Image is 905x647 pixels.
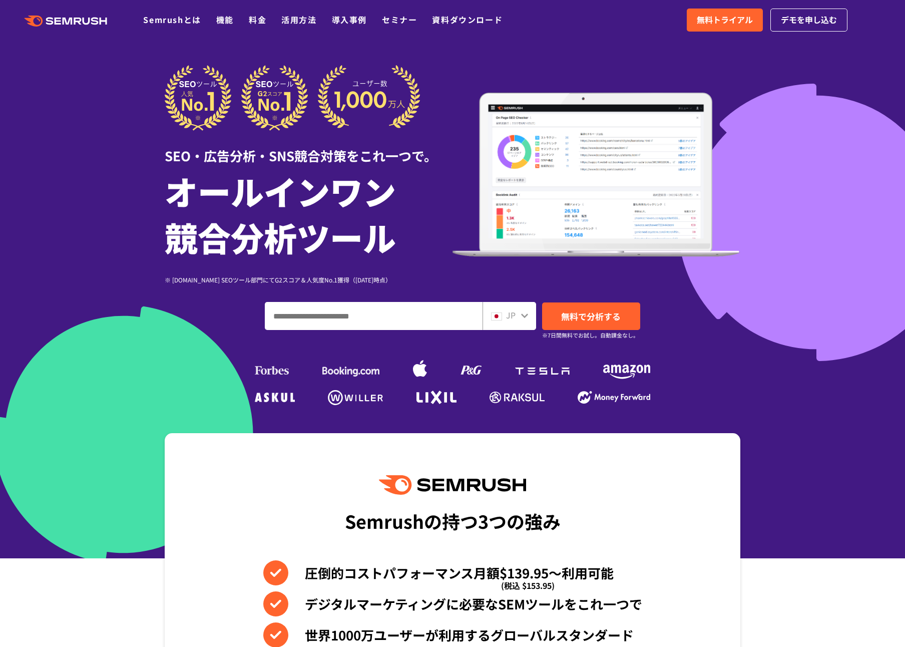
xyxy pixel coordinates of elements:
a: 料金 [249,14,266,26]
div: Semrushの持つ3つの強み [345,502,561,539]
a: 無料で分析する [542,302,640,330]
a: 資料ダウンロード [432,14,503,26]
h1: オールインワン 競合分析ツール [165,168,452,260]
small: ※7日間無料でお試し。自動課金なし。 [542,331,639,340]
div: SEO・広告分析・SNS競合対策をこれ一つで。 [165,131,452,165]
span: 無料で分析する [561,310,621,322]
a: デモを申し込む [770,9,847,32]
a: Semrushとは [143,14,201,26]
span: JP [506,309,516,321]
li: 圧倒的コストパフォーマンス月額$139.95〜利用可能 [263,560,642,585]
span: (税込 $153.95) [501,573,555,598]
img: Semrush [379,475,526,495]
a: セミナー [382,14,417,26]
a: 活用方法 [281,14,316,26]
div: ※ [DOMAIN_NAME] SEOツール部門にてG2スコア＆人気度No.1獲得（[DATE]時点） [165,275,452,284]
a: 導入事例 [332,14,367,26]
input: ドメイン、キーワードまたはURLを入力してください [265,302,482,330]
span: 無料トライアル [697,14,753,27]
a: 機能 [216,14,234,26]
li: デジタルマーケティングに必要なSEMツールをこれ一つで [263,591,642,616]
a: 無料トライアル [687,9,763,32]
span: デモを申し込む [781,14,837,27]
